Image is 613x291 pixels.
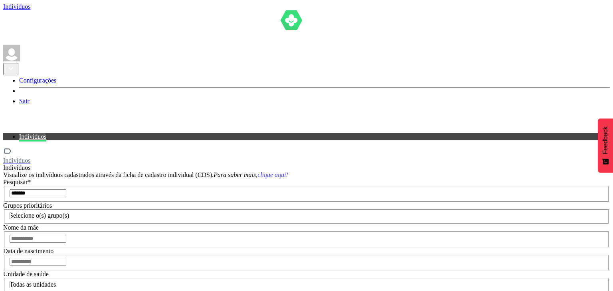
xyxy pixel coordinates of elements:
[3,147,12,155] i: 
[19,98,30,104] a: Sair
[19,77,56,84] a: Configurações
[3,3,30,10] a: Indivíduos
[3,171,610,179] div: Visualize os indivíduos cadastrados através da ficha de cadastro individual (CDS).
[598,118,613,173] button: Feedback - Mostrar pesquisa
[257,171,288,178] span: clique aqui!
[3,45,20,61] img: img
[3,157,610,164] div: Indivíduos
[3,248,53,254] label: Data de nascimento
[10,212,69,219] span: Selecione o(s) grupo(s)
[3,150,610,164] a:  Indivíduos
[3,111,17,125] button: apps
[602,126,609,154] span: Feedback
[3,164,610,171] div: Indivíduos
[3,179,31,185] label: Pesquisar
[214,171,288,178] i: Para saber mais,
[3,37,40,44] span: Administrador
[3,77,610,105] ul: 
[3,63,18,75] button: 
[19,133,46,142] a: Indivíduos
[3,224,39,231] label: Nome da mãe
[3,30,610,37] div: [PERSON_NAME]
[6,64,15,73] i: 
[3,202,52,209] label: Grupos prioritários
